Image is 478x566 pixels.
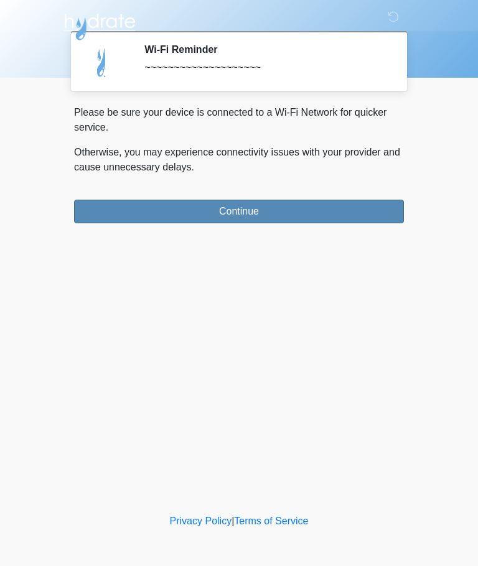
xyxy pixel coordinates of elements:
a: Terms of Service [234,516,308,526]
img: Agent Avatar [83,44,121,81]
p: Otherwise, you may experience connectivity issues with your provider and cause unnecessary delays [74,145,404,175]
a: | [232,516,234,526]
p: Please be sure your device is connected to a Wi-Fi Network for quicker service. [74,105,404,135]
button: Continue [74,200,404,223]
span: . [192,162,194,172]
img: Hydrate IV Bar - Arcadia Logo [62,9,138,41]
a: Privacy Policy [170,516,232,526]
div: ~~~~~~~~~~~~~~~~~~~~ [144,60,385,75]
